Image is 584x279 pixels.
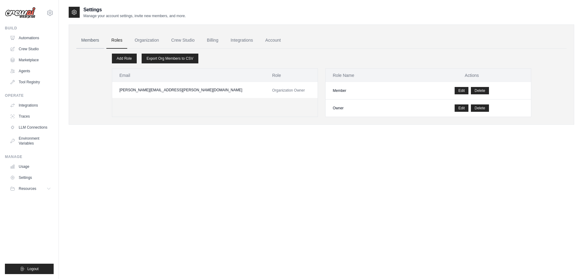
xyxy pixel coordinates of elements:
[7,134,54,148] a: Environment Variables
[7,100,54,110] a: Integrations
[471,104,489,112] button: Delete
[27,266,39,271] span: Logout
[7,44,54,54] a: Crew Studio
[7,33,54,43] a: Automations
[260,32,286,49] a: Account
[142,54,198,63] a: Export Org Members to CSV
[5,264,54,274] button: Logout
[202,32,223,49] a: Billing
[326,82,413,100] td: Member
[226,32,258,49] a: Integrations
[19,186,36,191] span: Resources
[272,88,305,92] span: Organization Owner
[130,32,164,49] a: Organization
[413,69,531,82] th: Actions
[7,123,54,132] a: LLM Connections
[326,69,413,82] th: Role Name
[7,55,54,65] a: Marketplace
[5,154,54,159] div: Manage
[106,32,127,49] a: Roles
[5,93,54,98] div: Operate
[5,7,36,19] img: Logo
[7,162,54,172] a: Usage
[76,32,104,49] a: Members
[7,66,54,76] a: Agents
[166,32,200,49] a: Crew Studio
[7,173,54,183] a: Settings
[7,184,54,194] button: Resources
[83,13,186,18] p: Manage your account settings, invite new members, and more.
[471,87,489,94] button: Delete
[326,100,413,117] td: Owner
[112,69,265,82] th: Email
[112,82,265,98] td: [PERSON_NAME][EMAIL_ADDRESS][PERSON_NAME][DOMAIN_NAME]
[455,104,468,112] a: Edit
[455,87,468,94] a: Edit
[83,6,186,13] h2: Settings
[7,77,54,87] a: Tool Registry
[112,54,137,63] a: Add Role
[5,26,54,31] div: Build
[7,111,54,121] a: Traces
[265,69,318,82] th: Role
